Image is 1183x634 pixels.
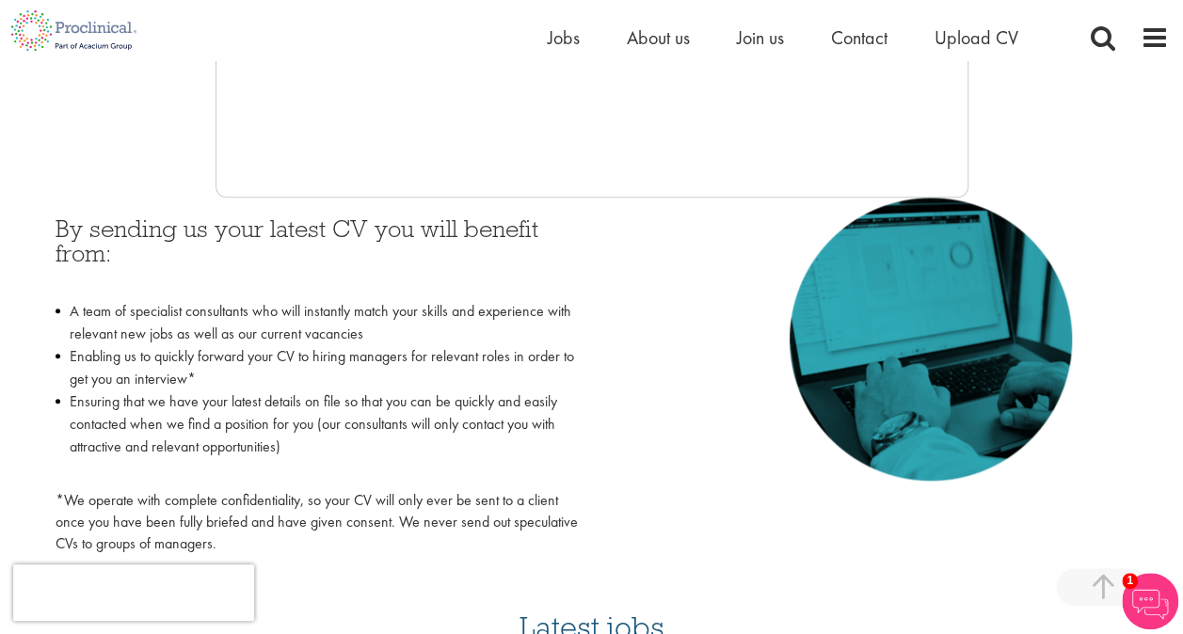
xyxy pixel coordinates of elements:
li: Ensuring that we have your latest details on file so that you can be quickly and easily contacted... [56,390,578,481]
a: Jobs [548,25,580,50]
p: *We operate with complete confidentiality, so your CV will only ever be sent to a client once you... [56,490,578,555]
li: A team of specialist consultants who will instantly match your skills and experience with relevan... [56,300,578,345]
li: Enabling us to quickly forward your CV to hiring managers for relevant roles in order to get you ... [56,345,578,390]
a: Contact [831,25,887,50]
iframe: reCAPTCHA [13,564,254,621]
h3: By sending us your latest CV you will benefit from: [56,216,578,291]
a: Join us [737,25,784,50]
img: Chatbot [1122,573,1178,629]
a: Upload CV [935,25,1018,50]
a: About us [627,25,690,50]
span: 1 [1122,573,1138,589]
